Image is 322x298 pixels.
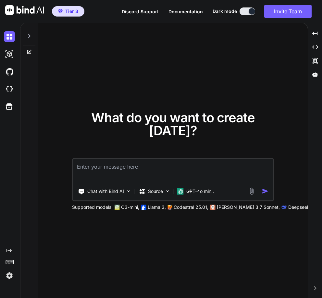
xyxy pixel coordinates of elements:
p: Chat with Bind AI [87,188,124,195]
p: Llama 3, [148,204,166,210]
img: Mistral-AI [168,205,172,209]
img: Bind AI [5,5,44,15]
img: premium [58,9,63,13]
img: claude [282,205,287,210]
img: GPT-4 [115,205,120,210]
img: githubDark [4,66,15,77]
button: Documentation [168,8,203,15]
p: [PERSON_NAME] 3.7 Sonnet, [217,204,280,210]
span: Discord Support [122,9,159,14]
img: darkChat [4,31,15,42]
p: GPT-4o min.. [186,188,214,195]
p: Supported models: [72,204,113,210]
span: Tier 3 [65,8,78,15]
img: attachment [248,187,255,195]
button: premiumTier 3 [52,6,84,17]
span: Documentation [168,9,203,14]
p: Deepseek R1 [288,204,316,210]
p: Codestral 25.01, [174,204,208,210]
img: GPT-4o mini [177,188,184,195]
img: Llama2 [141,205,146,210]
p: Source [148,188,163,195]
img: claude [210,205,216,210]
p: O3-mini, [121,204,139,210]
span: Dark mode [213,8,237,15]
button: Discord Support [122,8,159,15]
span: What do you want to create [DATE]? [91,110,255,138]
img: settings [4,270,15,281]
img: darkAi-studio [4,49,15,60]
img: Pick Models [165,188,170,194]
img: icon [262,188,269,195]
img: cloudideIcon [4,84,15,95]
img: Pick Tools [126,188,131,194]
button: Invite Team [264,5,312,18]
